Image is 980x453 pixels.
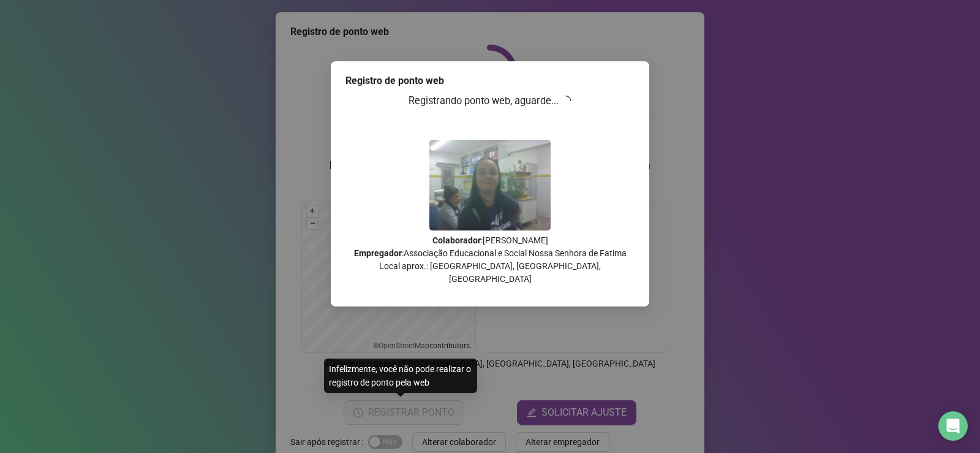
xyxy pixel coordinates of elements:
p: : [PERSON_NAME] : Associação Educacional e Social Nossa Senhora de Fatima Local aprox.: [GEOGRAPH... [345,234,635,286]
div: Registro de ponto web [345,74,635,88]
h3: Registrando ponto web, aguarde... [345,93,635,109]
img: 9k= [429,140,551,230]
div: Infelizmente, você não pode realizar o registro de ponto pela web [324,359,477,393]
span: loading [561,95,572,106]
div: Open Intercom Messenger [938,411,968,441]
strong: Empregador [354,248,402,258]
strong: Colaborador [432,235,481,245]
